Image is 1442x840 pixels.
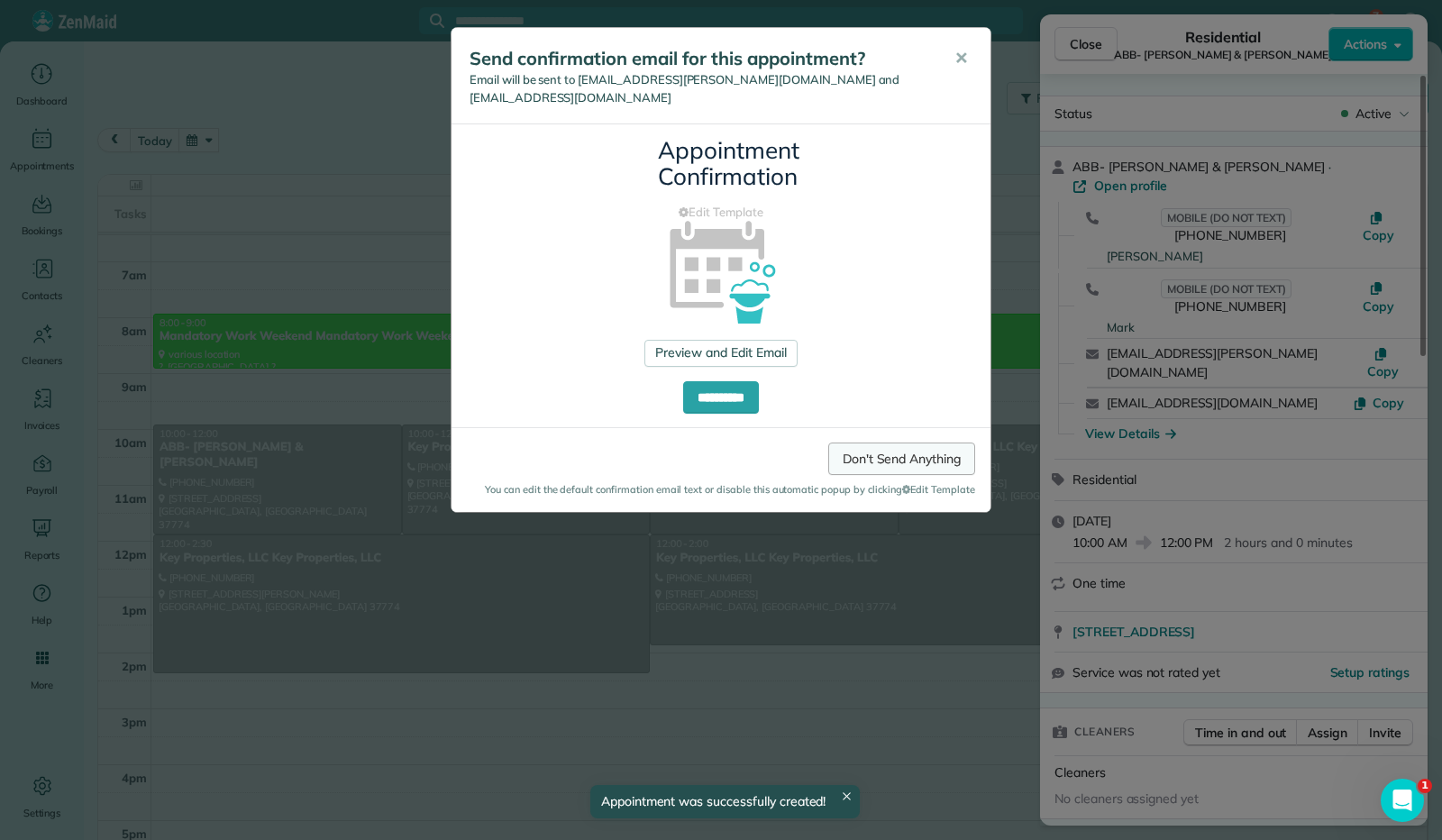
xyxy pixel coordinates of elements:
[954,48,968,68] span: ✕
[467,482,975,498] small: You can edit the default confirmation email text or disable this automatic popup by clicking Edit...
[465,204,977,222] a: Edit Template
[644,340,797,367] a: Preview and Edit Email
[1381,779,1424,822] iframe: Intercom live chat
[590,785,861,818] div: Appointment was successfully created!
[641,189,802,351] img: appointment_confirmation_icon-141e34405f88b12ade42628e8c248340957700ab75a12ae832a8710e9b578dc5.png
[470,72,899,105] span: Email will be sent to [EMAIL_ADDRESS][PERSON_NAME][DOMAIN_NAME] and [EMAIL_ADDRESS][DOMAIN_NAME]
[828,443,975,475] a: Don't Send Anything
[1418,779,1432,793] span: 1
[658,138,784,189] h3: Appointment Confirmation
[470,46,929,71] h5: Send confirmation email for this appointment?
